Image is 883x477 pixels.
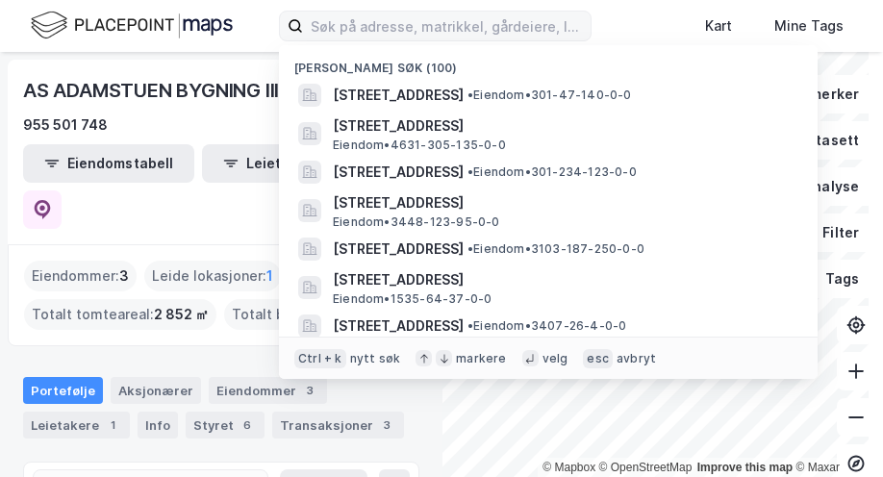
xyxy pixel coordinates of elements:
[333,161,464,184] span: [STREET_ADDRESS]
[333,291,492,307] span: Eiendom • 1535-64-37-0-0
[542,350,568,365] div: velg
[24,299,216,330] div: Totalt tomteareal :
[467,88,632,103] span: Eiendom • 301-47-140-0-0
[467,88,473,102] span: •
[705,14,732,38] div: Kart
[467,318,626,334] span: Eiendom • 3407-26-4-0-0
[103,415,122,435] div: 1
[238,415,257,435] div: 6
[23,377,103,404] div: Portefølje
[774,14,844,38] div: Mine Tags
[272,412,404,439] div: Transaksjoner
[456,350,506,365] div: markere
[583,348,613,367] div: esc
[31,9,233,42] img: logo.f888ab2527a4732fd821a326f86c7f29.svg
[294,348,346,367] div: Ctrl + k
[186,412,265,439] div: Styret
[23,75,283,106] div: AS ADAMSTUEN BYGNING III
[300,381,319,400] div: 3
[303,12,591,40] input: Søk på adresse, matrikkel, gårdeiere, leietakere eller personer
[24,261,137,291] div: Eiendommer :
[202,144,373,183] button: Leietakertabell
[467,164,637,180] span: Eiendom • 301-234-123-0-0
[333,138,506,153] span: Eiendom • 4631-305-135-0-0
[599,461,693,474] a: OpenStreetMap
[333,314,464,338] span: [STREET_ADDRESS]
[467,241,644,257] span: Eiendom • 3103-187-250-0-0
[111,377,201,404] div: Aksjonærer
[333,268,795,291] span: [STREET_ADDRESS]
[154,303,209,326] span: 2 852 ㎡
[467,164,473,179] span: •
[333,84,464,107] span: [STREET_ADDRESS]
[350,350,401,365] div: nytt søk
[783,213,875,252] button: Filter
[224,299,406,330] div: Totalt byggareal :
[697,461,793,474] a: Improve this map
[787,385,883,477] iframe: Chat Widget
[279,45,818,80] div: [PERSON_NAME] søk (100)
[764,167,875,206] button: Analyse
[333,191,795,214] span: [STREET_ADDRESS]
[333,238,464,261] span: [STREET_ADDRESS]
[467,318,473,333] span: •
[23,412,130,439] div: Leietakere
[542,461,595,474] a: Mapbox
[209,377,327,404] div: Eiendommer
[333,114,795,138] span: [STREET_ADDRESS]
[786,260,875,298] button: Tags
[467,241,473,256] span: •
[266,264,273,288] span: 1
[23,144,194,183] button: Eiendomstabell
[377,415,396,435] div: 3
[23,113,108,137] div: 955 501 748
[333,214,500,230] span: Eiendom • 3448-123-95-0-0
[138,412,178,439] div: Info
[617,350,656,365] div: avbryt
[144,261,281,291] div: Leide lokasjoner :
[119,264,129,288] span: 3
